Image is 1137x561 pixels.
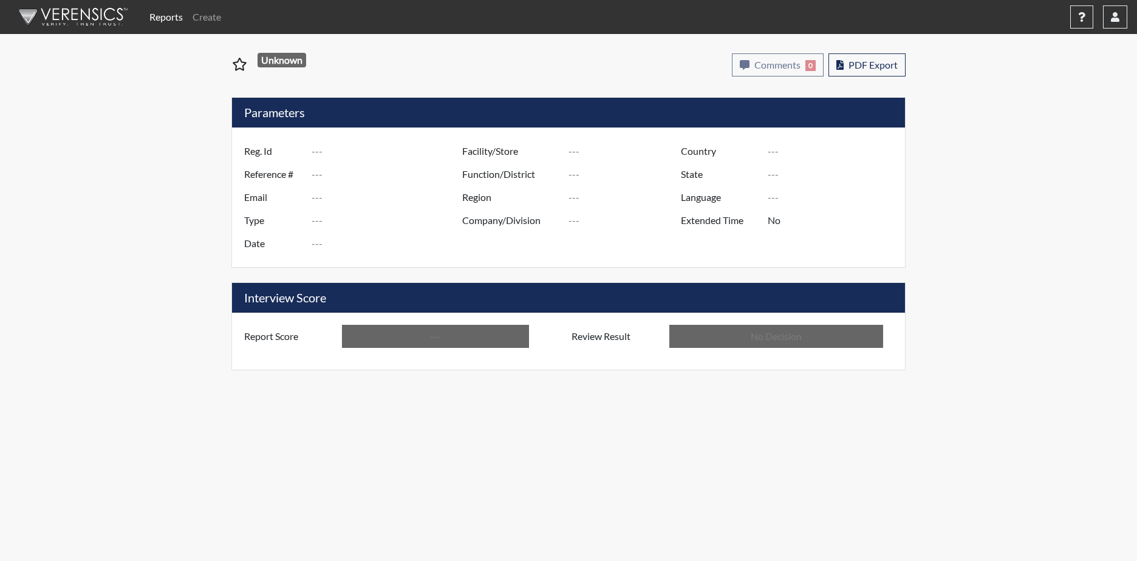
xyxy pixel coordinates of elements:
[453,186,568,209] label: Region
[232,98,905,127] h5: Parameters
[754,59,801,70] span: Comments
[568,186,684,209] input: ---
[828,53,906,76] button: PDF Export
[672,209,768,232] label: Extended Time
[848,59,898,70] span: PDF Export
[805,60,816,71] span: 0
[568,209,684,232] input: ---
[235,232,312,255] label: Date
[453,163,568,186] label: Function/District
[235,163,312,186] label: Reference #
[312,163,465,186] input: ---
[145,5,188,29] a: Reports
[672,163,768,186] label: State
[732,53,824,76] button: Comments0
[672,140,768,163] label: Country
[672,186,768,209] label: Language
[232,283,905,313] h5: Interview Score
[258,53,307,67] span: Unknown
[188,5,226,29] a: Create
[568,163,684,186] input: ---
[453,209,568,232] label: Company/Division
[669,325,883,348] input: No Decision
[312,232,465,255] input: ---
[768,186,902,209] input: ---
[235,209,312,232] label: Type
[453,140,568,163] label: Facility/Store
[562,325,669,348] label: Review Result
[235,186,312,209] label: Email
[235,140,312,163] label: Reg. Id
[568,140,684,163] input: ---
[768,163,902,186] input: ---
[768,209,902,232] input: ---
[235,325,342,348] label: Report Score
[312,209,465,232] input: ---
[342,325,529,348] input: ---
[768,140,902,163] input: ---
[312,140,465,163] input: ---
[312,186,465,209] input: ---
